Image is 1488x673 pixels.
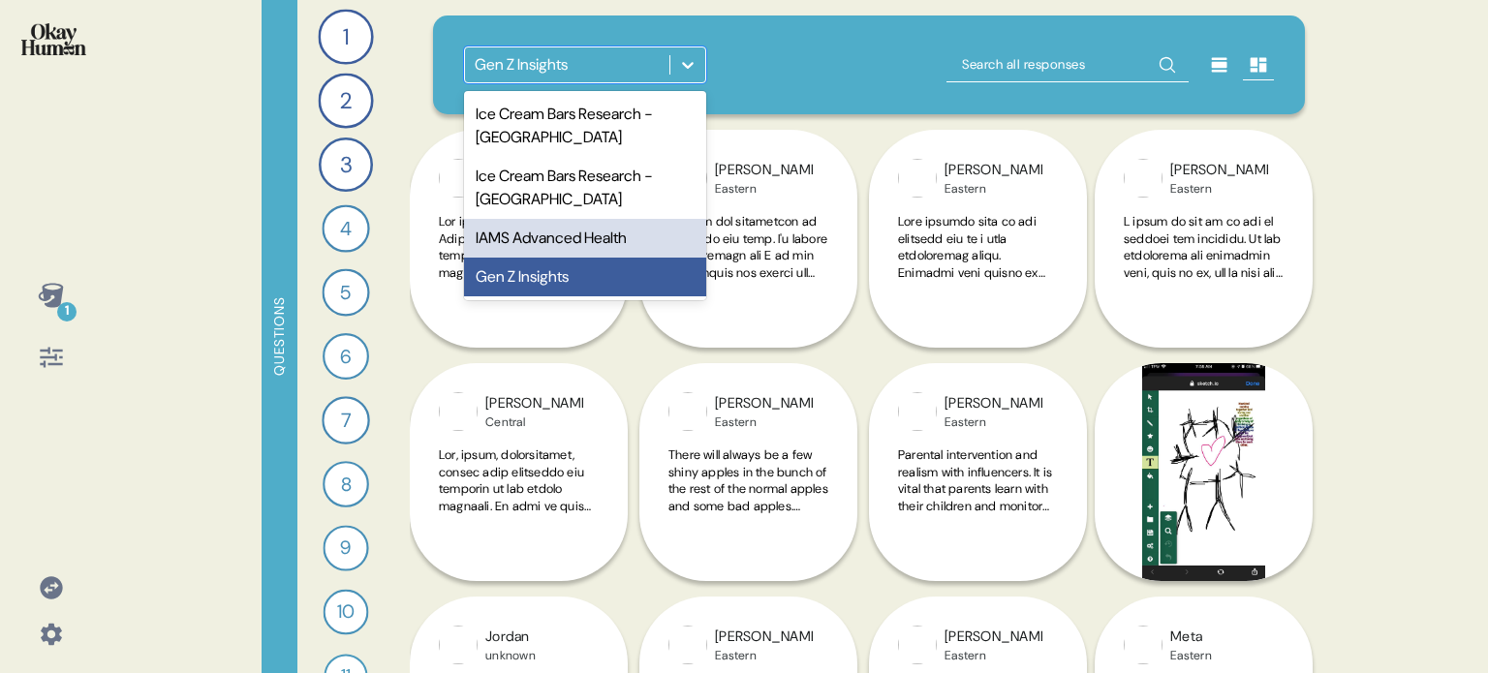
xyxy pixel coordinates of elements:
[464,258,706,296] div: Gen Z Insights
[324,590,369,635] div: 10
[715,414,813,430] div: Eastern
[319,138,373,192] div: 3
[1170,627,1212,648] div: Meta
[322,268,369,316] div: 5
[57,302,77,321] div: 1
[485,627,536,648] div: Jordan
[945,648,1042,663] div: Eastern
[322,204,369,252] div: 4
[945,181,1042,197] div: Eastern
[715,648,813,663] div: Eastern
[485,648,536,663] div: unknown
[323,461,369,507] div: 8
[475,53,568,76] div: Gen Z Insights
[715,181,813,197] div: Eastern
[464,157,706,219] div: Ice Cream Bars Research - [GEOGRAPHIC_DATA]
[323,525,368,570] div: 9
[323,333,369,380] div: 6
[464,219,706,258] div: IAMS Advanced Health
[1170,648,1212,663] div: Eastern
[318,9,373,64] div: 1
[485,393,583,414] div: [PERSON_NAME]
[1170,160,1268,181] div: [PERSON_NAME]
[945,393,1042,414] div: [PERSON_NAME]
[715,627,813,648] div: [PERSON_NAME]
[715,393,813,414] div: [PERSON_NAME]
[1170,181,1268,197] div: Eastern
[945,627,1042,648] div: [PERSON_NAME]
[318,73,373,128] div: 2
[322,396,370,444] div: 7
[945,414,1042,430] div: Eastern
[715,160,813,181] div: [PERSON_NAME]
[21,23,86,55] img: okayhuman.3b1b6348.png
[485,414,583,430] div: Central
[946,47,1189,82] input: Search all responses
[464,95,706,157] div: Ice Cream Bars Research - [GEOGRAPHIC_DATA]
[945,160,1042,181] div: [PERSON_NAME]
